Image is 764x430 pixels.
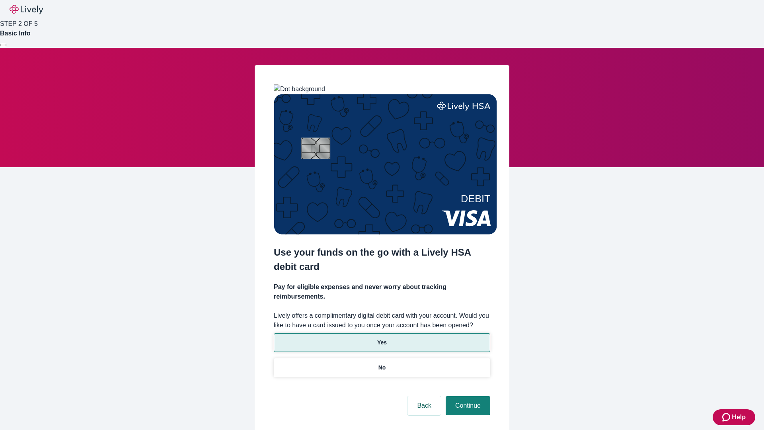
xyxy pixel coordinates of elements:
[732,412,746,422] span: Help
[274,84,325,94] img: Dot background
[274,94,497,235] img: Debit card
[377,338,387,347] p: Yes
[274,358,490,377] button: No
[274,282,490,301] h4: Pay for eligible expenses and never worry about tracking reimbursements.
[446,396,490,415] button: Continue
[274,245,490,274] h2: Use your funds on the go with a Lively HSA debit card
[378,364,386,372] p: No
[713,409,755,425] button: Zendesk support iconHelp
[274,311,490,330] label: Lively offers a complimentary digital debit card with your account. Would you like to have a card...
[10,5,43,14] img: Lively
[274,333,490,352] button: Yes
[407,396,441,415] button: Back
[722,412,732,422] svg: Zendesk support icon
